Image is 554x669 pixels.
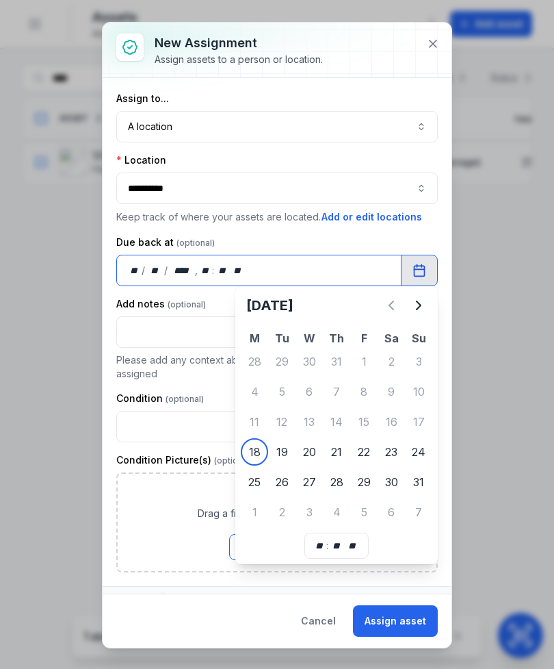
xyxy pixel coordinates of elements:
div: Monday 28 July 2025 [241,348,268,375]
div: Thursday 21 August 2025 [323,438,350,466]
button: Cancel [289,605,347,637]
div: Monday 4 August 2025 [241,378,268,405]
label: Condition [116,392,204,405]
th: Su [405,330,432,346]
th: M [241,330,268,346]
div: 10 [405,378,432,405]
th: Th [323,330,350,346]
label: Location [116,153,166,167]
div: Wednesday 3 September 2025 [295,498,323,526]
div: minute, [215,264,229,277]
div: 21 [323,438,350,466]
div: 29 [268,348,295,375]
div: 27 [295,468,323,496]
div: 17 [405,408,432,436]
div: / [164,264,169,277]
div: Wednesday 6 August 2025 [295,378,323,405]
div: 5 [268,378,295,405]
th: Tu [268,330,295,346]
div: Wednesday 13 August 2025 [295,408,323,436]
div: 31 [405,468,432,496]
div: 5 [350,498,378,526]
div: Today, Monday 18 August 2025, First available date [241,438,268,466]
label: Add notes [116,297,206,311]
div: minute, [330,539,343,553]
div: hour, [199,264,213,277]
div: 20 [295,438,323,466]
div: am/pm, [345,539,360,553]
div: 26 [268,468,295,496]
label: Assign to... [116,92,169,105]
div: Tuesday 29 July 2025 [268,348,295,375]
div: Friday 1 August 2025 [350,348,378,375]
div: 3 [295,498,323,526]
div: 9 [378,378,405,405]
div: 11 [241,408,268,436]
table: August 2025 [241,330,432,527]
div: 3 [405,348,432,375]
div: Monday 1 September 2025 [241,498,268,526]
div: 30 [295,348,323,375]
div: 24 [405,438,432,466]
div: Sunday 3 August 2025 [405,348,432,375]
div: Monday 11 August 2025 [241,408,268,436]
div: am/pm, [230,264,246,277]
div: : [212,264,215,277]
div: Friday 5 September 2025 [350,498,378,526]
div: 15 [350,408,378,436]
div: 2 [268,498,295,526]
button: Next [405,292,432,319]
button: Add or edit locations [321,210,423,225]
div: Tuesday 5 August 2025 [268,378,295,405]
div: Wednesday 27 August 2025 [295,468,323,496]
div: 7 [323,378,350,405]
div: Wednesday 20 August 2025 [295,438,323,466]
div: year, [169,264,194,277]
div: 12 [268,408,295,436]
div: Thursday 28 August 2025 [323,468,350,496]
div: 29 [350,468,378,496]
div: 14 [323,408,350,436]
div: 13 [295,408,323,436]
div: Wednesday 30 July 2025 [295,348,323,375]
th: Sa [378,330,405,346]
div: Sunday 7 September 2025 [405,498,432,526]
th: W [295,330,323,346]
div: Tuesday 26 August 2025 [268,468,295,496]
div: 1 [241,498,268,526]
div: Tuesday 12 August 2025 [268,408,295,436]
div: Calendar [241,292,432,559]
div: 28 [323,468,350,496]
div: 25 [241,468,268,496]
div: Saturday 30 August 2025 [378,468,405,496]
th: F [350,330,378,346]
label: Due back at [116,236,215,249]
h3: New assignment [155,34,323,53]
div: Sunday 17 August 2025 [405,408,432,436]
div: Friday 15 August 2025 [350,408,378,436]
button: Assign asset [353,605,438,637]
div: Saturday 16 August 2025 [378,408,405,436]
div: : [326,539,330,553]
div: Saturday 9 August 2025 [378,378,405,405]
div: 7 [405,498,432,526]
div: 28 [241,348,268,375]
div: 18 [241,438,268,466]
div: Tuesday 2 September 2025 [268,498,295,526]
button: Calendar [401,255,438,286]
div: 31 [323,348,350,375]
p: Keep track of where your assets are located. [116,210,438,225]
p: Please add any context about the job / purpose of the assets being assigned [116,353,438,381]
div: 1 [155,592,170,609]
div: Friday 29 August 2025 [350,468,378,496]
label: Condition Picture(s) [116,453,252,467]
div: 4 [241,378,268,405]
div: Friday 8 August 2025 [350,378,378,405]
div: 6 [378,498,405,526]
h2: [DATE] [246,296,378,315]
span: Assets [116,592,170,609]
div: Friday 22 August 2025 [350,438,378,466]
div: , [195,264,199,277]
div: Monday 25 August 2025 [241,468,268,496]
div: / [142,264,146,277]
